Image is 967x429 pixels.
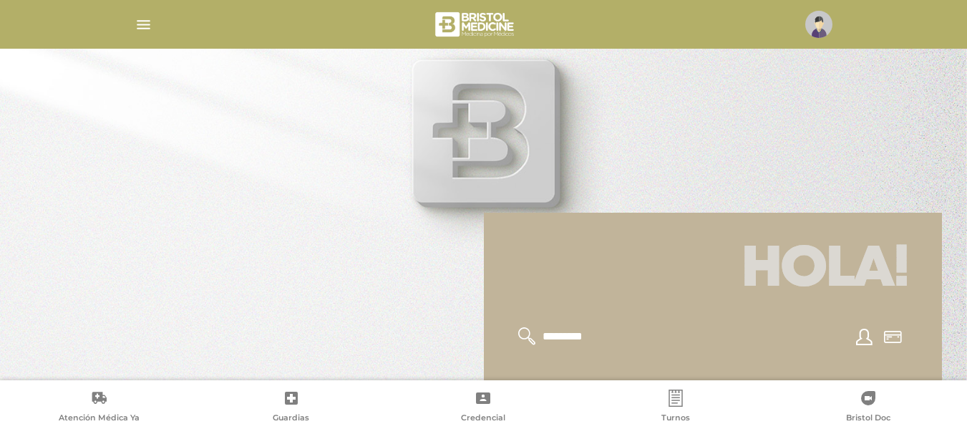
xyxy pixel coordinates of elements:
[772,390,964,426] a: Bristol Doc
[433,7,518,42] img: bristol-medicine-blanco.png
[3,390,195,426] a: Atención Médica Ya
[273,413,309,425] span: Guardias
[501,230,925,310] h1: Hola!
[461,413,505,425] span: Credencial
[580,390,772,426] a: Turnos
[387,390,580,426] a: Credencial
[195,390,388,426] a: Guardias
[135,16,152,34] img: Cober_menu-lines-white.svg
[661,413,690,425] span: Turnos
[805,11,832,38] img: profile-placeholder.svg
[846,413,890,425] span: Bristol Doc
[59,413,140,425] span: Atención Médica Ya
